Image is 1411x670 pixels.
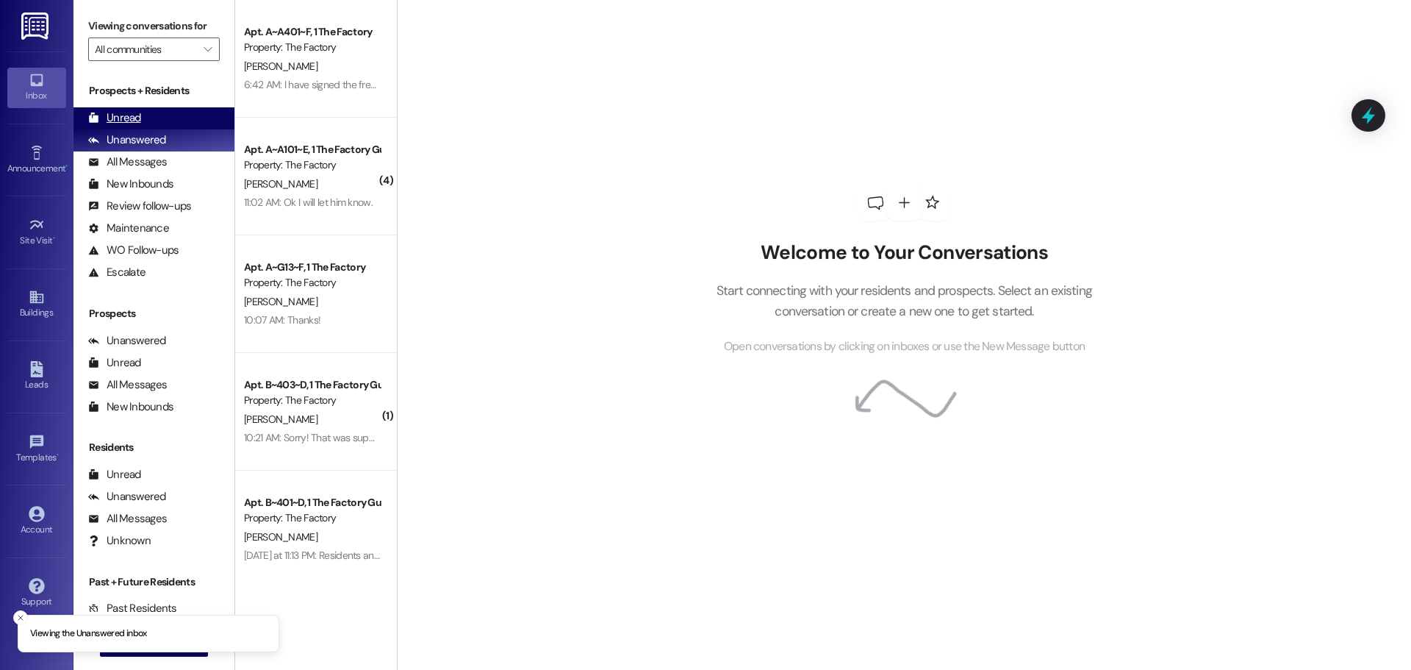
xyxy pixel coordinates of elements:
span: [PERSON_NAME] [244,295,317,308]
div: Prospects + Residents [73,83,234,99]
span: [PERSON_NAME] [244,530,317,544]
div: Residents [73,440,234,455]
span: [PERSON_NAME] [244,60,317,73]
label: Viewing conversations for [88,15,220,38]
div: Past + Future Residents [73,574,234,590]
div: Apt. A~G13~F, 1 The Factory [244,260,380,275]
span: [PERSON_NAME] [244,177,317,190]
button: Close toast [13,610,28,625]
a: Leads [7,357,66,396]
div: Unanswered [88,333,166,349]
div: New Inbounds [88,399,173,415]
span: • [53,233,55,243]
h2: Welcome to Your Conversations [694,241,1114,265]
div: Property: The Factory [244,510,380,526]
div: Apt. A~A401~F, 1 The Factory [244,24,380,40]
div: Unread [88,467,141,482]
i:  [204,43,212,55]
div: New Inbounds [88,177,173,192]
div: All Messages [88,511,167,527]
div: All Messages [88,154,167,170]
div: Apt. B~401~D, 1 The Factory Guarantors [244,495,380,510]
div: Unread [88,110,141,126]
div: Unanswered [88,489,166,505]
div: All Messages [88,377,167,393]
div: 10:07 AM: Thanks! [244,313,320,327]
div: WO Follow-ups [88,243,179,258]
a: Site Visit • [7,213,66,252]
input: All communities [95,38,196,61]
div: Unread [88,355,141,371]
div: Prospects [73,306,234,321]
a: Support [7,574,66,613]
div: Property: The Factory [244,40,380,55]
div: Review follow-ups [88,199,191,214]
span: Open conversations by clicking on inboxes or use the New Message button [724,338,1085,356]
a: Inbox [7,68,66,107]
div: Unanswered [88,132,166,148]
img: ResiDesk Logo [21,13,51,40]
div: Maintenance [88,221,169,236]
span: • [65,161,68,171]
div: 10:21 AM: Sorry! That was supposed to be for my daughter😬 [244,431,505,444]
div: Escalate [88,265,146,280]
div: [DATE] at 11:13 PM: Residents and Guarantors: All charges are now due. Any balance unpaid for by ... [244,549,875,562]
div: Property: The Factory [244,393,380,408]
div: Property: The Factory [244,275,380,291]
a: Templates • [7,430,66,469]
a: Buildings [7,285,66,324]
p: Start connecting with your residents and prospects. Select an existing conversation or create a n... [694,280,1114,322]
p: Viewing the Unanswered inbox [30,627,147,641]
div: 6:42 AM: I have signed the free rent document and that charge is not off. [244,78,554,91]
a: Account [7,502,66,541]
div: Property: The Factory [244,157,380,173]
span: [PERSON_NAME] [244,413,317,426]
div: Past Residents [88,601,177,616]
div: 11:02 AM: Ok I will let him know. [244,196,373,209]
div: Unknown [88,533,151,549]
span: • [57,450,59,460]
div: Apt. A~A101~E, 1 The Factory Guarantors [244,142,380,157]
div: Apt. B~403~D, 1 The Factory Guarantors [244,377,380,393]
